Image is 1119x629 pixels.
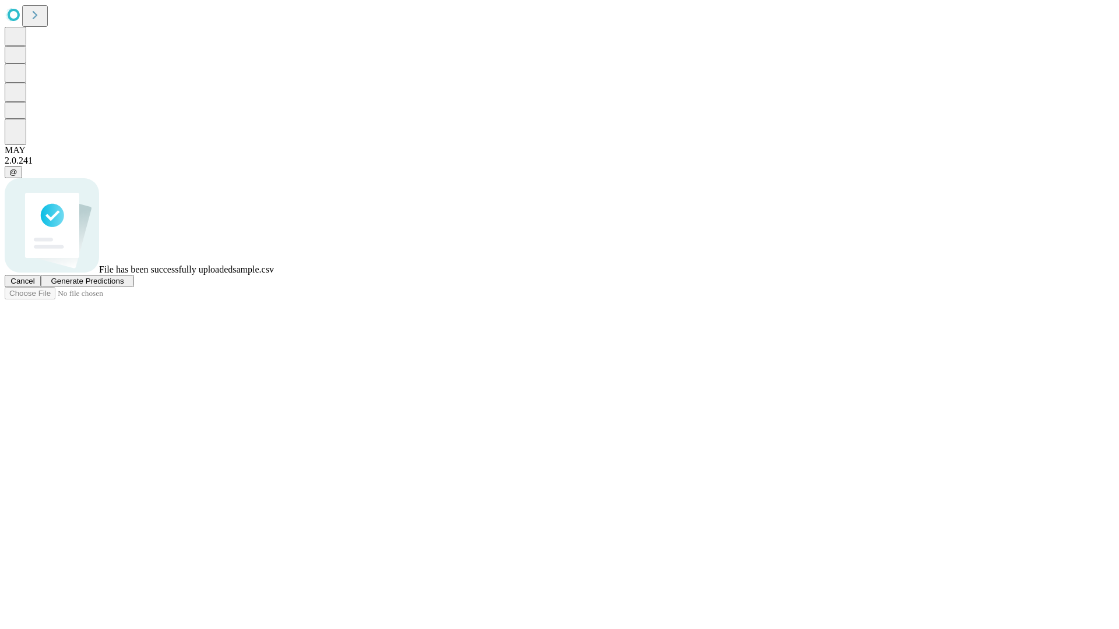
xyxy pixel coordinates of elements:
span: File has been successfully uploaded [99,264,233,274]
button: Cancel [5,275,41,287]
span: sample.csv [233,264,274,274]
button: @ [5,166,22,178]
span: Cancel [10,277,35,285]
div: MAY [5,145,1114,156]
button: Generate Predictions [41,275,134,287]
span: @ [9,168,17,176]
div: 2.0.241 [5,156,1114,166]
span: Generate Predictions [51,277,124,285]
